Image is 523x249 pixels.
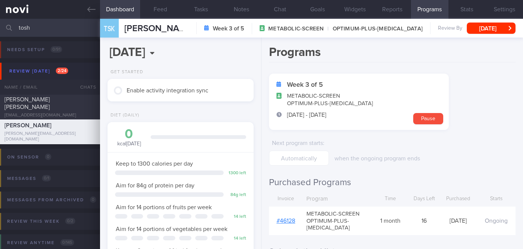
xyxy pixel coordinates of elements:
[4,113,96,118] div: [EMAIL_ADDRESS][DOMAIN_NAME]
[439,213,477,228] div: [DATE]
[276,218,295,224] a: #46128
[7,66,70,76] div: Review [DATE]
[324,25,423,33] span: OPTIMUM-PLUS-[MEDICAL_DATA]
[108,69,143,75] div: Get Started
[287,111,326,119] span: [DATE] - [DATE]
[272,139,326,147] label: Next program starts :
[477,213,516,228] div: Ongoing
[227,236,246,241] div: 14 left
[70,80,100,95] div: Chats
[269,45,516,62] h1: Programs
[4,97,50,110] span: [PERSON_NAME] [PERSON_NAME]
[439,192,477,206] div: Purchased
[213,25,244,32] strong: Week 3 of 5
[115,128,143,141] div: 0
[5,238,76,248] div: Review anytime
[227,171,246,176] div: 1300 left
[116,226,227,232] span: Aim for 14 portions of vegetables per week
[227,192,246,198] div: 84 g left
[45,154,51,160] span: 0
[306,218,368,232] span: OPTIMUM-PLUS-[MEDICAL_DATA]
[56,68,68,74] span: 2 / 24
[372,192,409,206] div: Time
[108,113,139,118] div: Diet (Daily)
[372,213,409,228] div: 1 month
[51,46,62,53] span: 0 / 91
[116,204,212,210] span: Aim for 14 portions of fruits per week
[90,196,96,203] span: 0
[115,128,143,148] div: kcal [DATE]
[287,100,373,107] span: OPTIMUM-PLUS-[MEDICAL_DATA]
[65,218,75,224] span: 0 / 2
[4,122,51,128] span: [PERSON_NAME]
[227,214,246,220] div: 14 left
[5,152,53,162] div: On sensor
[438,25,462,32] span: Review By
[5,174,53,184] div: Messages
[409,213,439,228] div: 16
[98,14,121,43] div: TSK
[5,216,77,226] div: Review this week
[269,192,303,206] div: Invoice
[5,195,98,205] div: Messages from Archived
[60,239,74,246] span: 0 / 145
[287,81,323,89] strong: Week 3 of 5
[116,183,194,189] span: Aim for 84g of protein per day
[269,177,516,188] h2: Purchased Programs
[413,113,443,124] button: Pause
[287,92,373,100] span: METABOLIC-SCREEN
[42,175,51,181] span: 0 / 1
[477,192,516,206] div: Starts
[467,23,516,34] button: [DATE]
[303,192,372,207] div: Program
[269,151,329,166] input: Automatically
[335,155,456,162] p: when the ongoing program ends
[116,161,193,167] span: Keep to 1300 calories per day
[4,131,96,142] div: [PERSON_NAME][EMAIL_ADDRESS][DOMAIN_NAME]
[268,25,324,33] span: METABOLIC-SCREEN
[124,24,194,33] span: [PERSON_NAME]
[5,45,64,55] div: Needs setup
[306,211,360,218] span: METABOLIC-SCREEN
[409,192,439,206] div: Days Left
